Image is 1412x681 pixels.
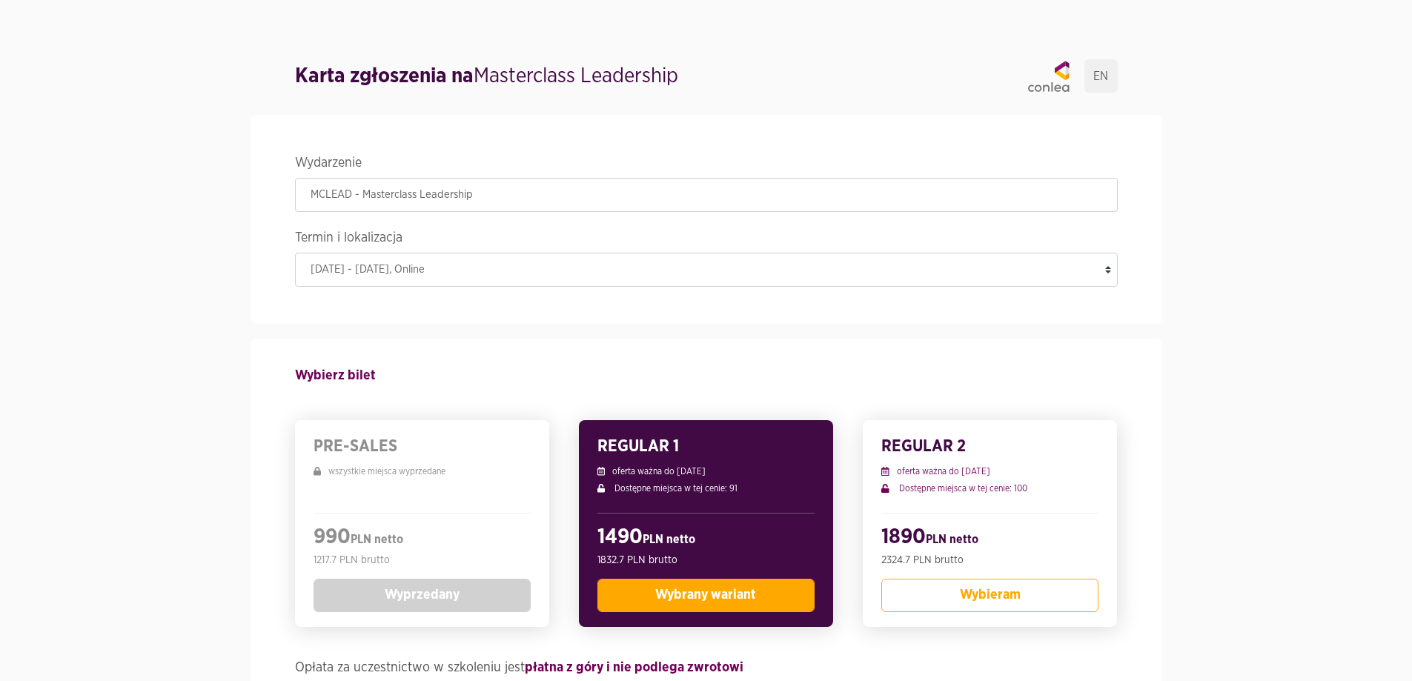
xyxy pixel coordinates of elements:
h2: 990 [314,525,531,553]
input: MCLEAD - Masterclass Leadership [295,178,1118,212]
h3: REGULAR 1 [597,435,815,457]
legend: Termin i lokalizacja [295,227,1118,253]
h4: Opłata za uczestnictwo w szkoleniu jest [295,657,1118,679]
p: 1217.7 PLN brutto [314,553,531,568]
p: Dostępne miejsca w tej cenie: 100 [881,482,1098,495]
span: PLN netto [351,534,403,545]
p: Dostępne miejsca w tej cenie: 91 [597,482,815,495]
span: PLN netto [926,534,978,545]
span: Wybrany wariant [655,588,756,602]
strong: Karta zgłoszenia na [295,66,474,87]
h1: Masterclass Leadership [295,62,678,91]
span: Wybieram [960,588,1021,602]
button: Wybrany wariant [597,579,815,612]
h3: PRE-SALES [314,435,531,457]
p: oferta ważna do [DATE] [597,465,815,478]
p: 2324.7 PLN brutto [881,553,1098,568]
p: wszystkie miejsca wyprzedane [314,465,531,478]
h2: 1490 [597,525,815,553]
button: Wybieram [881,579,1098,612]
h2: 1890 [881,525,1098,553]
button: Wyprzedany [314,579,531,612]
p: oferta ważna do [DATE] [881,465,1098,478]
p: 1832.7 PLN brutto [597,553,815,568]
a: EN [1084,59,1118,93]
legend: Wydarzenie [295,152,1118,178]
h3: REGULAR 2 [881,435,1098,457]
span: PLN netto [643,534,695,545]
h4: Wybierz bilet [295,361,1118,391]
strong: płatna z góry i nie podlega zwrotowi [525,661,743,674]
